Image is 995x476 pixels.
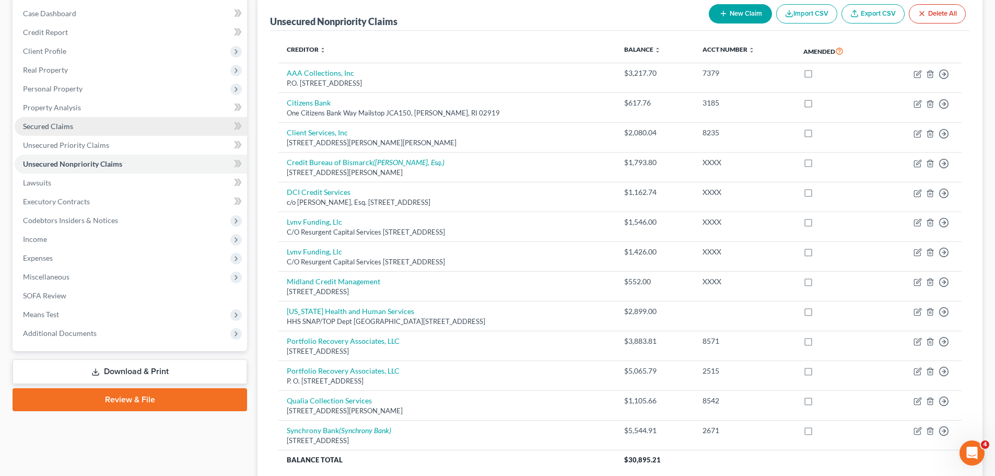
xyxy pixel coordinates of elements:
[981,440,989,449] span: 4
[703,336,787,346] div: 8571
[23,28,68,37] span: Credit Report
[287,158,444,167] a: Credit Bureau of Bismarck([PERSON_NAME], Esq.)
[287,188,350,196] a: DCI Credit Services
[624,306,686,317] div: $2,899.00
[23,291,66,300] span: SOFA Review
[23,103,81,112] span: Property Analysis
[287,138,607,148] div: [STREET_ADDRESS][PERSON_NAME][PERSON_NAME]
[270,15,397,28] div: Unsecured Nonpriority Claims
[15,192,247,211] a: Executory Contracts
[287,198,607,207] div: c/o [PERSON_NAME], Esq. [STREET_ADDRESS]
[703,98,787,108] div: 3185
[287,406,607,416] div: [STREET_ADDRESS][PERSON_NAME]
[624,45,661,53] a: Balance unfold_more
[624,336,686,346] div: $3,883.81
[23,122,73,131] span: Secured Claims
[709,4,772,24] button: New Claim
[23,141,109,149] span: Unsecured Priority Claims
[624,396,686,406] div: $1,105.66
[287,78,607,88] div: P.O. [STREET_ADDRESS]
[23,216,118,225] span: Codebtors Insiders & Notices
[287,168,607,178] div: [STREET_ADDRESS][PERSON_NAME]
[23,84,83,93] span: Personal Property
[654,47,661,53] i: unfold_more
[287,307,414,316] a: [US_STATE] Health and Human Services
[287,336,400,345] a: Portfolio Recovery Associates, LLC
[287,396,372,405] a: Qualia Collection Services
[703,127,787,138] div: 8235
[703,366,787,376] div: 2515
[287,257,607,267] div: C/O Resurgent Capital Services [STREET_ADDRESS]
[15,155,247,173] a: Unsecured Nonpriority Claims
[703,157,787,168] div: XXXX
[287,108,607,118] div: One Citizens Bank Way Mailstop JCA150, [PERSON_NAME], RI 02919
[624,98,686,108] div: $617.76
[15,98,247,117] a: Property Analysis
[287,426,391,435] a: Synchrony Bank(Synchrony Bank)
[624,127,686,138] div: $2,080.04
[23,253,53,262] span: Expenses
[23,159,122,168] span: Unsecured Nonpriority Claims
[287,98,331,107] a: Citizens Bank
[287,277,380,286] a: Midland Credit Management
[776,4,837,24] button: Import CSV
[13,359,247,384] a: Download & Print
[15,4,247,23] a: Case Dashboard
[287,287,607,297] div: [STREET_ADDRESS]
[287,68,354,77] a: AAA Collections, Inc
[23,272,69,281] span: Miscellaneous
[703,396,787,406] div: 8542
[909,4,966,24] button: Delete All
[624,366,686,376] div: $5,065.79
[287,217,342,226] a: Lvnv Funding, Llc
[703,187,787,198] div: XXXX
[23,47,66,55] span: Client Profile
[624,276,686,287] div: $552.00
[287,436,607,446] div: [STREET_ADDRESS]
[320,47,326,53] i: unfold_more
[287,366,400,375] a: Portfolio Recovery Associates, LLC
[278,450,616,469] th: Balance Total
[624,425,686,436] div: $5,544.91
[287,317,607,327] div: HHS SNAP/TOP Dept [GEOGRAPHIC_DATA][STREET_ADDRESS]
[287,376,607,386] div: P. O. [STREET_ADDRESS]
[703,68,787,78] div: 7379
[287,346,607,356] div: [STREET_ADDRESS]
[15,23,247,42] a: Credit Report
[23,197,90,206] span: Executory Contracts
[15,173,247,192] a: Lawsuits
[703,276,787,287] div: XXXX
[287,128,348,137] a: Client Services, Inc
[287,247,342,256] a: Lvnv Funding, Llc
[15,117,247,136] a: Secured Claims
[13,388,247,411] a: Review & File
[624,68,686,78] div: $3,217.70
[703,247,787,257] div: XXXX
[23,9,76,18] span: Case Dashboard
[748,47,755,53] i: unfold_more
[23,65,68,74] span: Real Property
[624,187,686,198] div: $1,162.74
[23,329,97,338] span: Additional Documents
[287,45,326,53] a: Creditor unfold_more
[959,440,985,466] iframe: Intercom live chat
[287,227,607,237] div: C/O Resurgent Capital Services [STREET_ADDRESS]
[703,45,755,53] a: Acct Number unfold_more
[15,136,247,155] a: Unsecured Priority Claims
[703,425,787,436] div: 2671
[624,247,686,257] div: $1,426.00
[15,286,247,305] a: SOFA Review
[795,39,879,63] th: Amended
[841,4,905,24] a: Export CSV
[624,217,686,227] div: $1,546.00
[624,456,661,464] span: $30,895.21
[23,178,51,187] span: Lawsuits
[373,158,444,167] i: ([PERSON_NAME], Esq.)
[703,217,787,227] div: XXXX
[23,310,59,319] span: Means Test
[339,426,391,435] i: (Synchrony Bank)
[23,235,47,243] span: Income
[624,157,686,168] div: $1,793.80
